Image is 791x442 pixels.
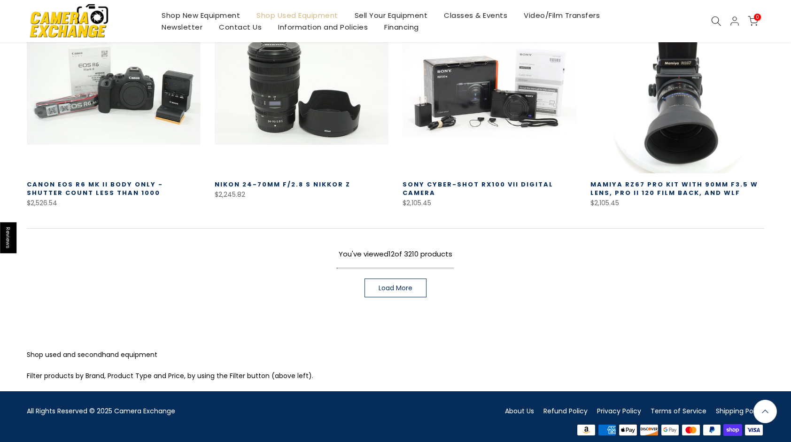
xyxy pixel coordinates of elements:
[651,406,706,416] a: Terms of Service
[379,285,412,291] span: Load More
[753,400,777,423] a: Back to the top
[618,423,639,437] img: apple pay
[339,249,452,259] span: You've viewed of 3210 products
[403,197,576,209] div: $2,105.45
[27,197,201,209] div: $2,526.54
[639,423,660,437] img: discover
[505,406,534,416] a: About Us
[346,9,436,21] a: Sell Your Equipment
[211,21,270,33] a: Contact Us
[436,9,516,21] a: Classes & Events
[590,197,764,209] div: $2,105.45
[748,16,758,26] a: 0
[215,180,350,189] a: Nikon 24-70mm f/2.8 S Nikkor Z
[516,9,608,21] a: Video/Film Transfers
[27,370,764,382] p: Filter products by Brand, Product Type and Price, by using the Filter button (above left).
[722,423,744,437] img: shopify pay
[597,406,641,416] a: Privacy Policy
[576,423,597,437] img: amazon payments
[659,423,681,437] img: google pay
[701,423,722,437] img: paypal
[27,180,163,197] a: Canon EOS R6 Mk II Body Only - Shutter Count less than 1000
[27,405,388,417] div: All Rights Reserved © 2025 Camera Exchange
[376,21,427,33] a: Financing
[590,180,758,197] a: Mamiya RZ67 Pro Kit with 90MM F3.5 W Lens, Pro II 120 Film Back, and WLF
[27,349,764,361] p: Shop used and secondhand equipment
[681,423,702,437] img: master
[597,423,618,437] img: american express
[743,423,764,437] img: visa
[716,406,764,416] a: Shipping Policy
[403,180,553,197] a: Sony Cyber-shot RX100 VII Digital Camera
[154,21,211,33] a: Newsletter
[388,249,395,259] span: 12
[364,279,427,297] a: Load More
[543,406,588,416] a: Refund Policy
[248,9,347,21] a: Shop Used Equipment
[754,14,761,21] span: 0
[215,189,388,201] div: $2,245.82
[154,9,248,21] a: Shop New Equipment
[270,21,376,33] a: Information and Policies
